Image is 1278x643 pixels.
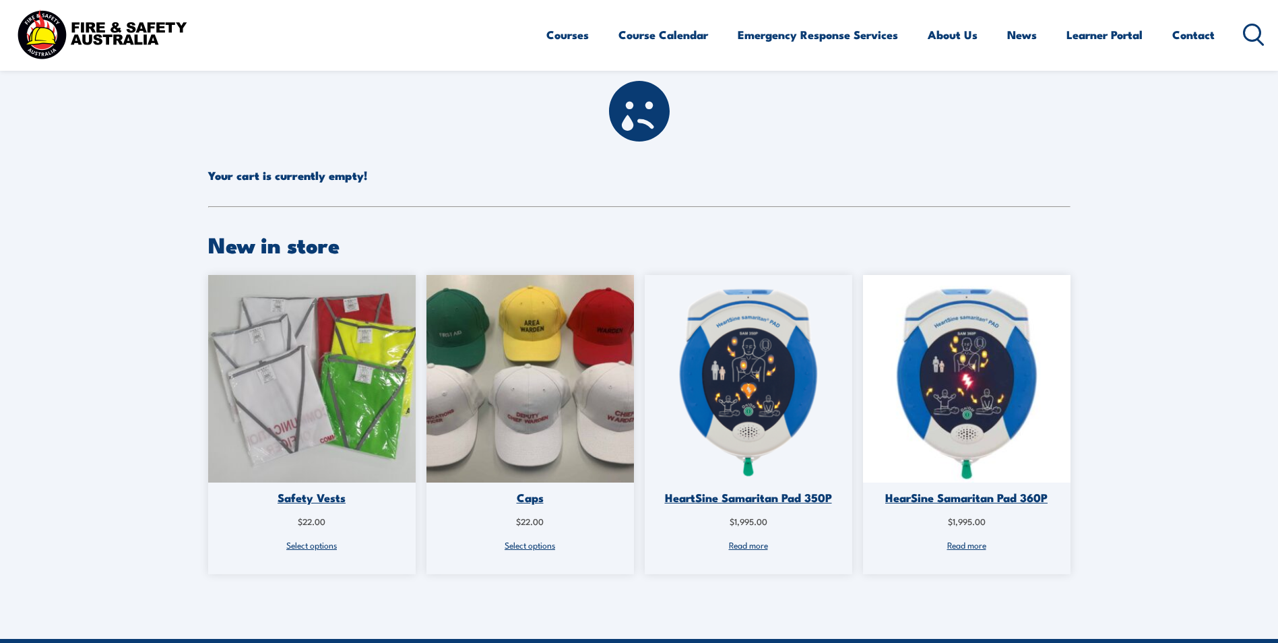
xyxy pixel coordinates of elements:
[426,491,634,506] div: Caps
[645,275,852,514] a: HeartSine Samaritan Pad 350P HeartSine Samaritan Pad 350P
[738,17,898,53] a: Emergency Response Services
[645,537,852,553] a: Read more about “HeartSine Samaritan Pad 350P”
[208,537,416,553] a: Select options for “Safety Vests”
[426,275,634,514] a: Caps Caps
[730,515,734,527] span: $
[298,515,302,527] span: $
[516,515,544,527] span: 22.00
[208,275,416,483] img: Safety Vests
[208,81,1071,185] h2: Your cart is currently empty!
[928,17,978,53] a: About Us
[618,17,708,53] a: Course Calendar
[208,235,1071,253] h2: New in store
[546,17,589,53] a: Courses
[948,515,986,527] span: 1,995.00
[426,275,634,483] img: Caps
[645,491,852,506] div: HeartSine Samaritan Pad 350P
[208,275,416,514] a: Safety Vests Safety Vests
[863,537,1071,553] a: Read more about “HearSine Samaritan Pad 360P”
[645,275,852,483] img: HeartSine Samaritan Pad 350P
[516,515,521,527] span: $
[208,491,416,506] div: Safety Vests
[863,491,1071,506] div: HearSine Samaritan Pad 360P
[863,275,1071,483] img: HearSine Samaritan Pad 360P
[426,537,634,553] a: Select options for “Caps”
[730,515,767,527] span: 1,995.00
[1007,17,1037,53] a: News
[863,275,1071,514] a: HearSine Samaritan Pad 360P HearSine Samaritan Pad 360P
[1066,17,1143,53] a: Learner Portal
[948,515,953,527] span: $
[1172,17,1215,53] a: Contact
[298,515,325,527] span: 22.00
